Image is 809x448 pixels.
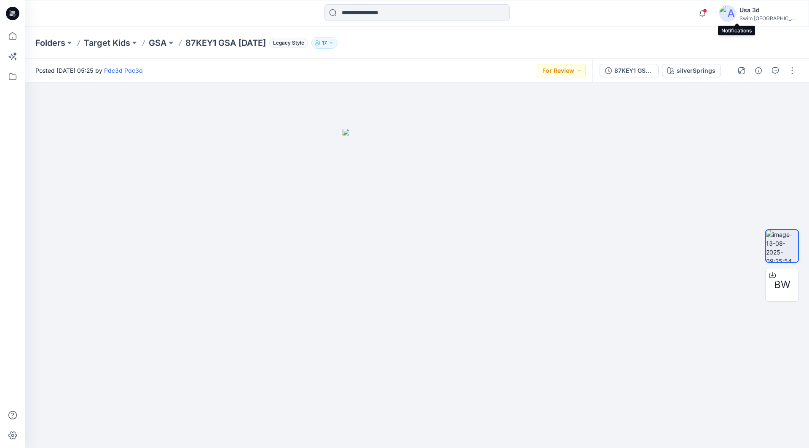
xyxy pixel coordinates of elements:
span: Posted [DATE] 05:25 by [35,66,143,75]
a: Target Kids [84,37,130,49]
img: image-13-08-2025-09:25:54 [766,230,798,262]
span: BW [774,277,790,292]
div: 87KEY1 GSA [DATE] [614,66,653,75]
a: Folders [35,37,65,49]
button: 17 [311,37,338,49]
div: Swim [GEOGRAPHIC_DATA] [739,15,798,21]
button: Legacy Style [266,37,308,49]
p: 87KEY1 GSA [DATE] [185,37,266,49]
span: Legacy Style [269,38,308,48]
img: avatar [719,5,736,22]
button: silverSprings [662,64,721,77]
a: GSA [149,37,167,49]
button: 87KEY1 GSA [DATE] [600,64,659,77]
div: silverSprings [677,66,715,75]
a: Pdc3d Pdc3d [104,67,143,74]
p: 17 [322,38,327,48]
div: Usa 3d [739,5,798,15]
button: Details [752,64,765,77]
